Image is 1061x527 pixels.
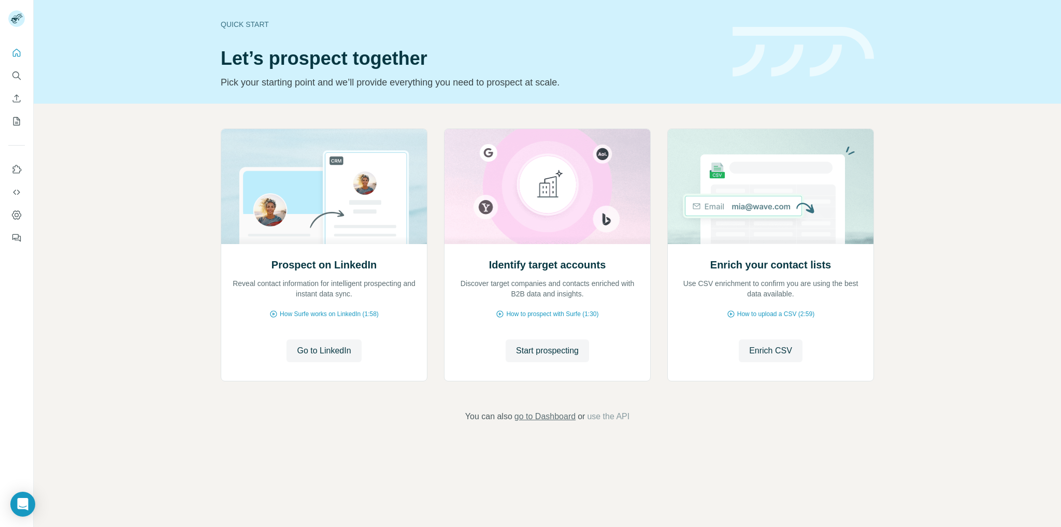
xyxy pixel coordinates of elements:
[8,183,25,202] button: Use Surfe API
[578,410,585,423] span: or
[8,229,25,247] button: Feedback
[280,309,379,319] span: How Surfe works on LinkedIn (1:58)
[465,410,512,423] span: You can also
[444,129,651,244] img: Identify target accounts
[232,278,417,299] p: Reveal contact information for intelligent prospecting and instant data sync.
[678,278,863,299] p: Use CSV enrichment to confirm you are using the best data available.
[733,27,874,77] img: banner
[516,345,579,357] span: Start prospecting
[221,48,720,69] h1: Let’s prospect together
[221,19,720,30] div: Quick start
[221,129,427,244] img: Prospect on LinkedIn
[506,339,589,362] button: Start prospecting
[489,258,606,272] h2: Identify target accounts
[710,258,831,272] h2: Enrich your contact lists
[587,410,629,423] button: use the API
[667,129,874,244] img: Enrich your contact lists
[749,345,792,357] span: Enrich CSV
[737,309,814,319] span: How to upload a CSV (2:59)
[286,339,361,362] button: Go to LinkedIn
[8,44,25,62] button: Quick start
[8,112,25,131] button: My lists
[514,410,576,423] button: go to Dashboard
[8,89,25,108] button: Enrich CSV
[8,206,25,224] button: Dashboard
[455,278,640,299] p: Discover target companies and contacts enriched with B2B data and insights.
[506,309,598,319] span: How to prospect with Surfe (1:30)
[8,66,25,85] button: Search
[8,160,25,179] button: Use Surfe on LinkedIn
[739,339,802,362] button: Enrich CSV
[10,492,35,517] div: Open Intercom Messenger
[297,345,351,357] span: Go to LinkedIn
[271,258,377,272] h2: Prospect on LinkedIn
[221,75,720,90] p: Pick your starting point and we’ll provide everything you need to prospect at scale.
